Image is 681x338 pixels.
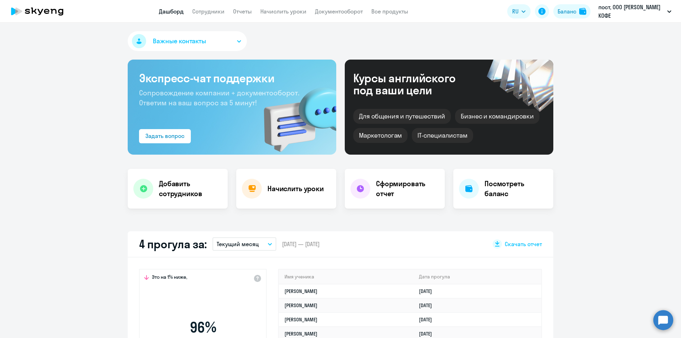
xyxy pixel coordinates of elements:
[595,3,675,20] button: пост, ООО [PERSON_NAME] КОФЕ
[233,8,252,15] a: Отчеты
[192,8,225,15] a: Сотрудники
[413,270,541,284] th: Дата прогула
[419,316,438,323] a: [DATE]
[505,240,542,248] span: Скачать отчет
[353,109,451,124] div: Для общения и путешествий
[139,71,325,85] h3: Экспресс-чат поддержки
[284,316,317,323] a: [PERSON_NAME]
[371,8,408,15] a: Все продукты
[162,319,244,336] span: 96 %
[139,129,191,143] button: Задать вопрос
[376,179,439,199] h4: Сформировать отчет
[152,274,187,282] span: Это на 1% ниже,
[507,4,531,18] button: RU
[353,128,408,143] div: Маркетологам
[455,109,539,124] div: Бизнес и командировки
[598,3,664,20] p: пост, ООО [PERSON_NAME] КОФЕ
[145,132,184,140] div: Задать вопрос
[284,288,317,294] a: [PERSON_NAME]
[284,331,317,337] a: [PERSON_NAME]
[419,288,438,294] a: [DATE]
[284,302,317,309] a: [PERSON_NAME]
[159,8,184,15] a: Дашборд
[260,8,306,15] a: Начислить уроки
[159,179,222,199] h4: Добавить сотрудников
[279,270,413,284] th: Имя ученика
[153,37,206,46] span: Важные контакты
[512,7,519,16] span: RU
[579,8,586,15] img: balance
[315,8,363,15] a: Документооборот
[139,237,207,251] h2: 4 прогула за:
[267,184,324,194] h4: Начислить уроки
[553,4,591,18] button: Балансbalance
[485,179,548,199] h4: Посмотреть баланс
[217,240,259,248] p: Текущий месяц
[558,7,576,16] div: Баланс
[128,31,247,51] button: Важные контакты
[412,128,473,143] div: IT-специалистам
[139,88,299,107] span: Сопровождение компании + документооборот. Ответим на ваш вопрос за 5 минут!
[212,237,276,251] button: Текущий месяц
[282,240,320,248] span: [DATE] — [DATE]
[419,302,438,309] a: [DATE]
[419,331,438,337] a: [DATE]
[353,72,475,96] div: Курсы английского под ваши цели
[254,75,336,155] img: bg-img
